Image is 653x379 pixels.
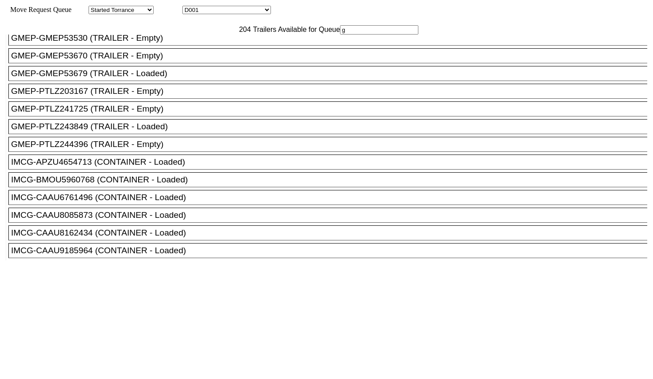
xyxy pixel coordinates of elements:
span: Trailers Available for Queue [251,26,340,33]
div: IMCG-CAAU8085873 (CONTAINER - Loaded) [11,210,653,220]
span: Area [73,6,87,13]
div: IMCG-CAAU8162434 (CONTAINER - Loaded) [11,228,653,238]
span: 204 [235,26,251,33]
div: GMEP-PTLZ244396 (TRAILER - Empty) [11,139,653,149]
div: GMEP-GMEP53530 (TRAILER - Empty) [11,33,653,43]
span: Location [155,6,181,13]
div: IMCG-CAAU9185964 (CONTAINER - Loaded) [11,246,653,255]
div: GMEP-GMEP53670 (TRAILER - Empty) [11,51,653,61]
div: IMCG-APZU4654713 (CONTAINER - Loaded) [11,157,653,167]
div: GMEP-GMEP53679 (TRAILER - Loaded) [11,69,653,78]
div: IMCG-BMOU5960768 (CONTAINER - Loaded) [11,175,653,185]
div: IMCG-CAAU6761496 (CONTAINER - Loaded) [11,193,653,202]
div: GMEP-PTLZ241725 (TRAILER - Empty) [11,104,653,114]
div: GMEP-PTLZ203167 (TRAILER - Empty) [11,86,653,96]
span: Move Request Queue [6,6,72,13]
div: GMEP-PTLZ243849 (TRAILER - Loaded) [11,122,653,131]
input: Filter Available Trailers [340,25,418,35]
